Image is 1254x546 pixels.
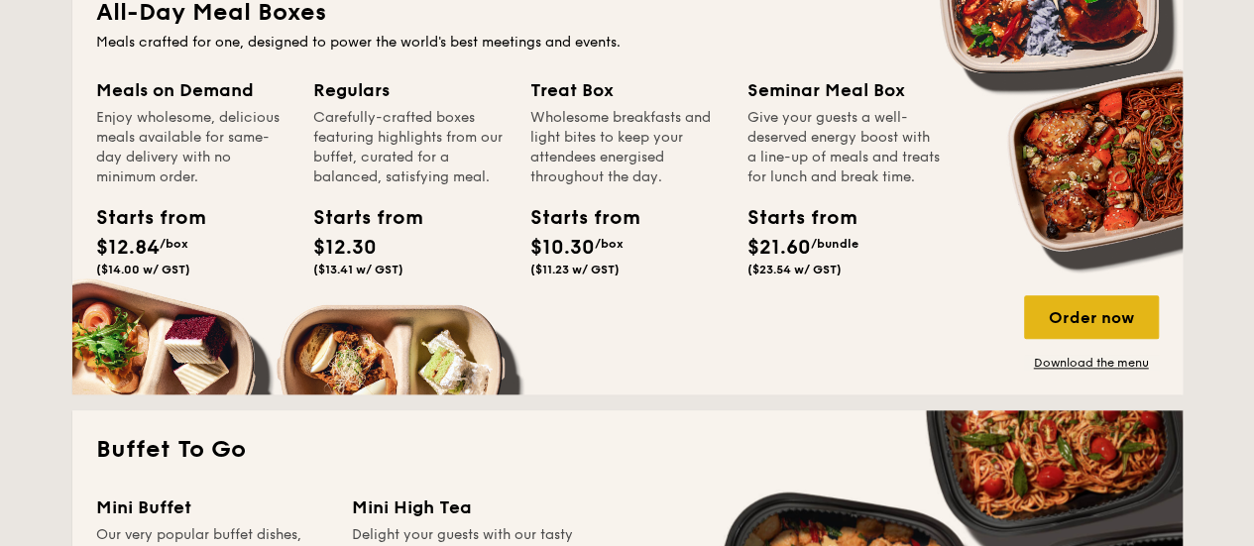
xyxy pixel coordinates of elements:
[313,203,402,233] div: Starts from
[96,493,328,521] div: Mini Buffet
[747,108,941,187] div: Give your guests a well-deserved energy boost with a line-up of meals and treats for lunch and br...
[530,236,595,260] span: $10.30
[747,203,837,233] div: Starts from
[811,237,858,251] span: /bundle
[96,434,1159,466] h2: Buffet To Go
[96,108,289,187] div: Enjoy wholesome, delicious meals available for same-day delivery with no minimum order.
[530,76,724,104] div: Treat Box
[313,108,507,187] div: Carefully-crafted boxes featuring highlights from our buffet, curated for a balanced, satisfying ...
[160,237,188,251] span: /box
[1024,355,1159,371] a: Download the menu
[1024,295,1159,339] div: Order now
[313,76,507,104] div: Regulars
[96,76,289,104] div: Meals on Demand
[530,263,620,276] span: ($11.23 w/ GST)
[313,236,377,260] span: $12.30
[530,108,724,187] div: Wholesome breakfasts and light bites to keep your attendees energised throughout the day.
[96,33,1159,53] div: Meals crafted for one, designed to power the world's best meetings and events.
[96,236,160,260] span: $12.84
[747,76,941,104] div: Seminar Meal Box
[595,237,624,251] span: /box
[96,263,190,276] span: ($14.00 w/ GST)
[313,263,403,276] span: ($13.41 w/ GST)
[96,203,185,233] div: Starts from
[352,493,584,521] div: Mini High Tea
[747,236,811,260] span: $21.60
[747,263,842,276] span: ($23.54 w/ GST)
[530,203,620,233] div: Starts from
